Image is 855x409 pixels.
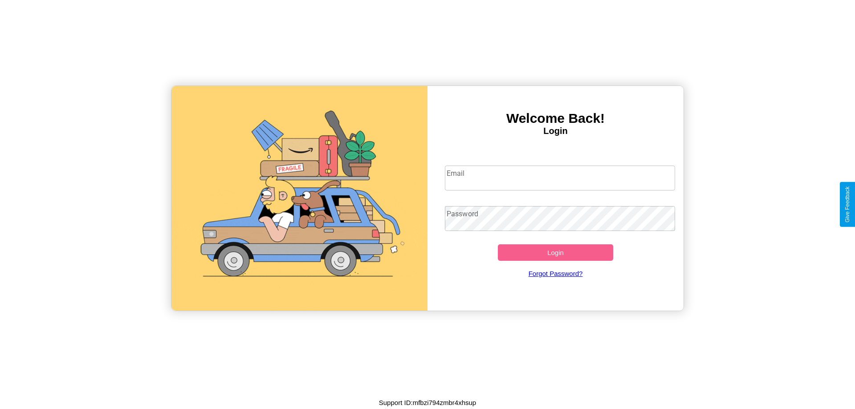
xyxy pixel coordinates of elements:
h3: Welcome Back! [427,111,684,126]
p: Support ID: mfbzi794zmbr4xhsup [379,397,476,409]
h4: Login [427,126,684,136]
img: gif [171,86,427,311]
div: Give Feedback [844,186,851,223]
button: Login [498,244,613,261]
a: Forgot Password? [440,261,671,286]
